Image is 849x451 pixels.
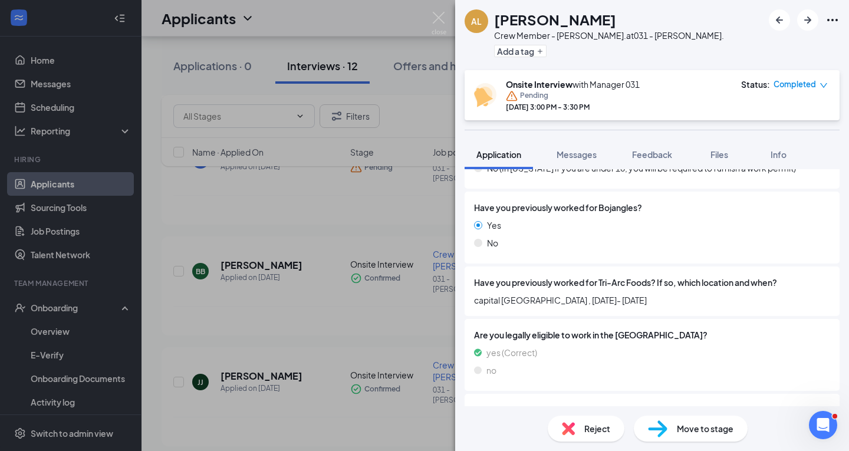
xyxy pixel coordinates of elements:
[486,346,537,359] span: yes (Correct)
[471,15,482,27] div: AL
[487,236,498,249] span: No
[741,78,770,90] div: Status :
[809,411,837,439] iframe: Intercom live chat
[825,13,840,27] svg: Ellipses
[584,422,610,435] span: Reject
[771,149,787,160] span: Info
[632,149,672,160] span: Feedback
[506,78,640,90] div: with Manager 031
[476,149,521,160] span: Application
[494,45,547,57] button: PlusAdd a tag
[506,79,572,90] b: Onsite Interview
[494,9,616,29] h1: [PERSON_NAME]
[710,149,728,160] span: Files
[474,201,642,214] span: Have you previously worked for Bojangles?
[474,276,777,289] span: Have you previously worked for Tri-Arc Foods? If so, which location and when?
[769,9,790,31] button: ArrowLeftNew
[474,294,830,307] span: capital [GEOGRAPHIC_DATA] , [DATE]- [DATE]
[474,328,830,341] span: Are you legally eligible to work in the [GEOGRAPHIC_DATA]?
[557,149,597,160] span: Messages
[486,364,496,377] span: no
[820,81,828,90] span: down
[487,219,501,232] span: Yes
[677,422,733,435] span: Move to stage
[774,78,816,90] span: Completed
[797,9,818,31] button: ArrowRight
[506,90,518,102] svg: Warning
[520,90,548,102] span: Pending
[474,403,712,416] span: Which shift(s) are you available to work? (Check all that apply)
[537,48,544,55] svg: Plus
[801,13,815,27] svg: ArrowRight
[772,13,787,27] svg: ArrowLeftNew
[494,29,724,41] div: Crew Member - [PERSON_NAME]. at 031 - [PERSON_NAME].
[506,102,640,112] div: [DATE] 3:00 PM - 3:30 PM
